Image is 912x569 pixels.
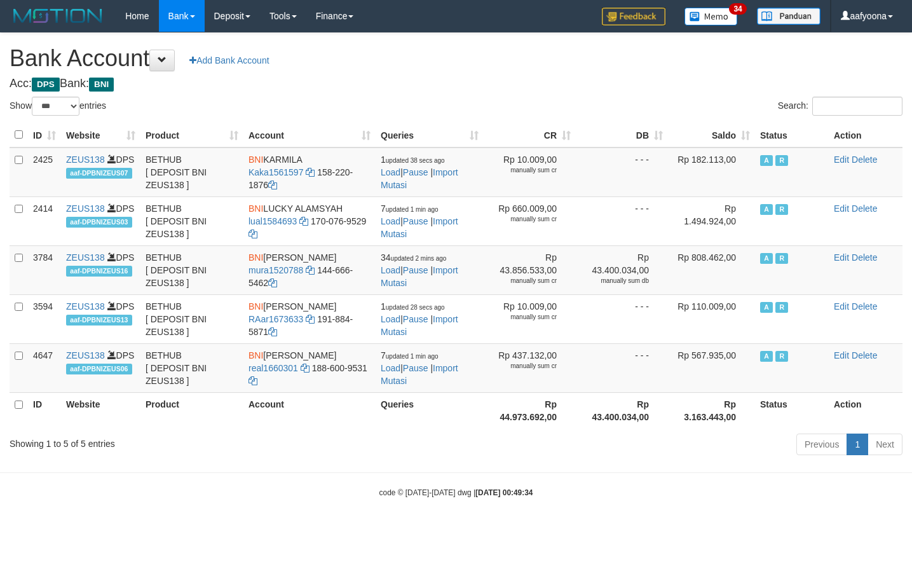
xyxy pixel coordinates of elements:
td: BETHUB [ DEPOSIT BNI ZEUS138 ] [140,294,243,343]
img: MOTION_logo.png [10,6,106,25]
a: Copy RAar1673633 to clipboard [306,314,315,324]
th: Status [755,392,829,428]
span: BNI [248,154,263,165]
a: ZEUS138 [66,203,105,214]
span: 34 [381,252,446,263]
div: manually sum cr [489,215,557,224]
a: Edit [834,203,849,214]
a: Load [381,167,400,177]
a: Copy 1446665462 to clipboard [268,278,277,288]
img: panduan.png [757,8,820,25]
span: 1 [381,154,445,165]
a: ZEUS138 [66,350,105,360]
td: Rp 182.113,00 [668,147,755,197]
th: ID [28,392,61,428]
th: Rp 3.163.443,00 [668,392,755,428]
span: aaf-DPBNIZEUS13 [66,315,132,326]
div: Showing 1 to 5 of 5 entries [10,432,371,450]
span: Running [775,253,788,264]
a: Add Bank Account [181,50,277,71]
td: Rp 567.935,00 [668,343,755,392]
a: Delete [852,301,877,312]
a: RAar1673633 [248,314,303,324]
span: updated 1 min ago [386,206,439,213]
th: Action [829,123,902,147]
th: ID: activate to sort column ascending [28,123,61,147]
td: DPS [61,343,140,392]
label: Show entries [10,97,106,116]
td: Rp 437.132,00 [484,343,576,392]
small: code © [DATE]-[DATE] dwg | [379,488,533,497]
span: Running [775,302,788,313]
td: Rp 1.494.924,00 [668,196,755,245]
span: DPS [32,78,60,92]
td: 3594 [28,294,61,343]
div: manually sum cr [489,277,557,285]
td: - - - [576,196,668,245]
td: [PERSON_NAME] 191-884-5871 [243,294,376,343]
span: Active [760,204,773,215]
a: Edit [834,301,849,312]
a: Delete [852,154,877,165]
span: updated 2 mins ago [391,255,447,262]
a: Import Mutasi [381,167,458,190]
a: Pause [403,216,428,226]
a: Delete [852,252,877,263]
a: Kaka1561597 [248,167,303,177]
a: ZEUS138 [66,252,105,263]
a: Copy Kaka1561597 to clipboard [306,167,315,177]
div: manually sum cr [489,313,557,322]
th: CR: activate to sort column ascending [484,123,576,147]
div: manually sum cr [489,362,557,371]
th: Rp 43.400.034,00 [576,392,668,428]
a: Copy 1918845871 to clipboard [268,327,277,337]
a: Load [381,363,400,373]
td: BETHUB [ DEPOSIT BNI ZEUS138 ] [140,196,243,245]
td: Rp 43.400.034,00 [576,245,668,294]
span: Active [760,351,773,362]
span: Active [760,253,773,264]
input: Search: [812,97,902,116]
span: aaf-DPBNIZEUS03 [66,217,132,228]
a: Copy mura1520788 to clipboard [306,265,315,275]
h4: Acc: Bank: [10,78,902,90]
td: [PERSON_NAME] 188-600-9531 [243,343,376,392]
label: Search: [778,97,902,116]
td: Rp 10.009,00 [484,294,576,343]
strong: [DATE] 00:49:34 [475,488,533,497]
span: | | [381,350,458,386]
a: Copy real1660301 to clipboard [301,363,310,373]
span: Active [760,155,773,166]
a: ZEUS138 [66,301,105,312]
td: Rp 10.009,00 [484,147,576,197]
th: Rp 44.973.692,00 [484,392,576,428]
select: Showentries [32,97,79,116]
a: Load [381,216,400,226]
a: Copy lual1584693 to clipboard [299,216,308,226]
td: DPS [61,196,140,245]
a: Edit [834,154,849,165]
span: BNI [248,203,263,214]
span: Running [775,204,788,215]
a: lual1584693 [248,216,297,226]
span: BNI [89,78,114,92]
td: DPS [61,147,140,197]
span: Active [760,302,773,313]
span: | | [381,154,458,190]
a: Pause [403,363,428,373]
td: [PERSON_NAME] 144-666-5462 [243,245,376,294]
a: Next [868,434,902,455]
a: Edit [834,350,849,360]
span: | | [381,301,458,337]
div: manually sum db [581,277,649,285]
a: Load [381,265,400,275]
th: Website [61,392,140,428]
span: aaf-DPBNIZEUS07 [66,168,132,179]
a: Import Mutasi [381,216,458,239]
a: real1660301 [248,363,298,373]
th: Product: activate to sort column ascending [140,123,243,147]
td: DPS [61,245,140,294]
td: BETHUB [ DEPOSIT BNI ZEUS138 ] [140,245,243,294]
span: BNI [248,252,263,263]
td: LUCKY ALAMSYAH 170-076-9529 [243,196,376,245]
